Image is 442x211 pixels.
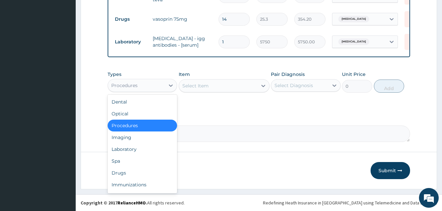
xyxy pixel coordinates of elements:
label: Pair Diagnosis [271,71,305,78]
button: Submit [371,162,410,179]
img: d_794563401_company_1708531726252_794563401 [12,33,27,49]
div: Spa [108,155,177,167]
label: Comment [108,116,410,122]
div: Procedures [111,82,138,89]
td: [MEDICAL_DATA] - igg antibodies - [serum] [149,32,215,52]
button: Add [374,80,404,93]
div: Redefining Heath Insurance in [GEOGRAPHIC_DATA] using Telemedicine and Data Science! [263,199,437,206]
label: Item [179,71,190,78]
span: We're online! [38,63,91,130]
textarea: Type your message and hit 'Enter' [3,141,125,164]
div: Drugs [108,167,177,179]
div: Select Item [182,82,209,89]
div: Minimize live chat window [108,3,124,19]
td: Drugs [112,13,149,25]
a: RelianceHMO [117,200,146,206]
td: vasoprin 75mg [149,12,215,26]
strong: Copyright © 2017 . [81,200,147,206]
div: Select Diagnosis [274,82,313,89]
span: [MEDICAL_DATA] [338,38,369,45]
span: [MEDICAL_DATA] [338,16,369,22]
label: Types [108,72,121,77]
div: Laboratory [108,143,177,155]
div: Chat with us now [34,37,111,45]
div: Imaging [108,131,177,143]
div: Optical [108,108,177,120]
div: Others [108,191,177,202]
footer: All rights reserved. [76,194,442,211]
div: Immunizations [108,179,177,191]
td: Laboratory [112,36,149,48]
label: Unit Price [342,71,366,78]
div: Procedures [108,120,177,131]
div: Dental [108,96,177,108]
